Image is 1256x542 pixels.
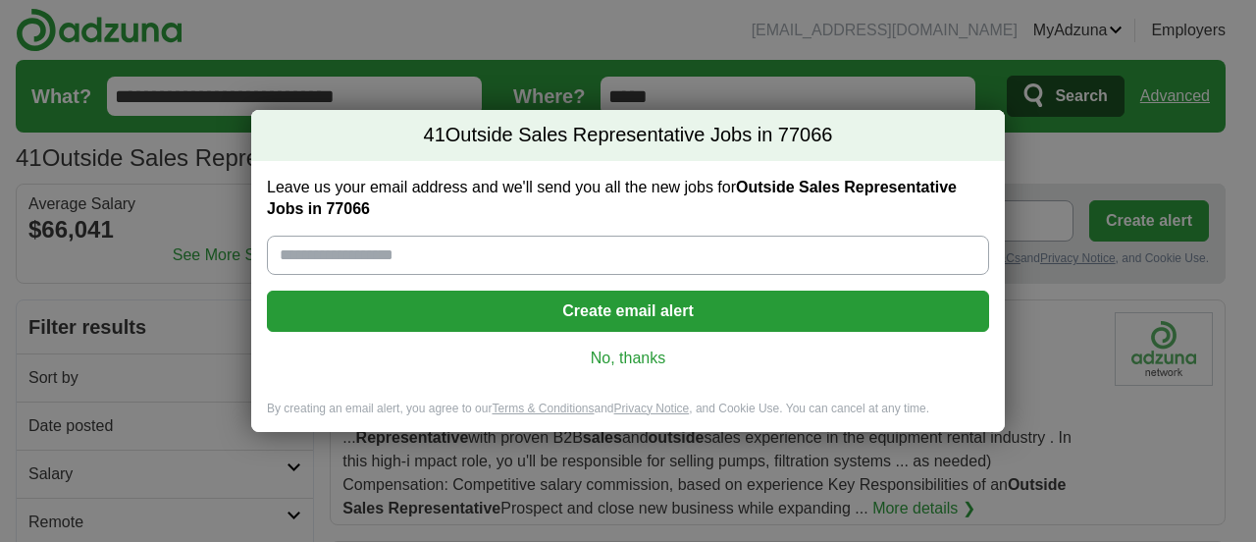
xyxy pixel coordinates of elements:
button: Create email alert [267,291,989,332]
label: Leave us your email address and we'll send you all the new jobs for [267,177,989,220]
strong: Outside Sales Representative Jobs in 77066 [267,179,957,217]
a: Terms & Conditions [492,402,594,415]
span: 41 [424,122,445,149]
a: Privacy Notice [614,402,690,415]
a: No, thanks [283,348,973,369]
div: By creating an email alert, you agree to our and , and Cookie Use. You can cancel at any time. [251,401,1005,433]
h2: Outside Sales Representative Jobs in 77066 [251,110,1005,161]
